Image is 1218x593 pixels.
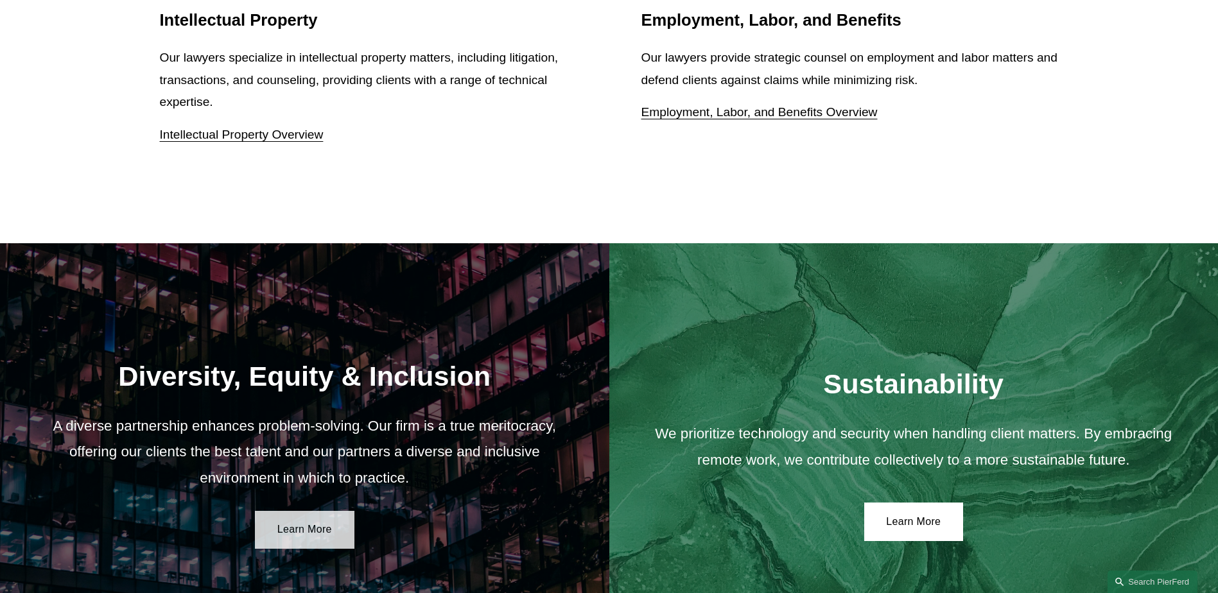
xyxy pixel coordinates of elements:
p: A diverse partnership enhances problem-solving. Our firm is a true meritocracy, offering our clie... [37,413,573,491]
h2: Sustainability [645,367,1181,400]
h2: Employment, Labor, and Benefits [641,10,1059,30]
a: Intellectual Property Overview [160,128,324,141]
a: Search this site [1108,571,1197,593]
a: Employment, Labor, and Benefits Overview [641,105,878,119]
h2: Diversity, Equity & Inclusion [37,359,573,393]
a: Learn More [255,511,354,549]
p: Our lawyers specialize in intellectual property matters, including litigation, transactions, and ... [160,47,577,114]
p: Our lawyers provide strategic counsel on employment and labor matters and defend clients against ... [641,47,1059,91]
p: We prioritize technology and security when handling client matters. By embracing remote work, we ... [645,421,1181,473]
a: Learn More [864,503,964,541]
h2: Intellectual Property [160,10,577,30]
